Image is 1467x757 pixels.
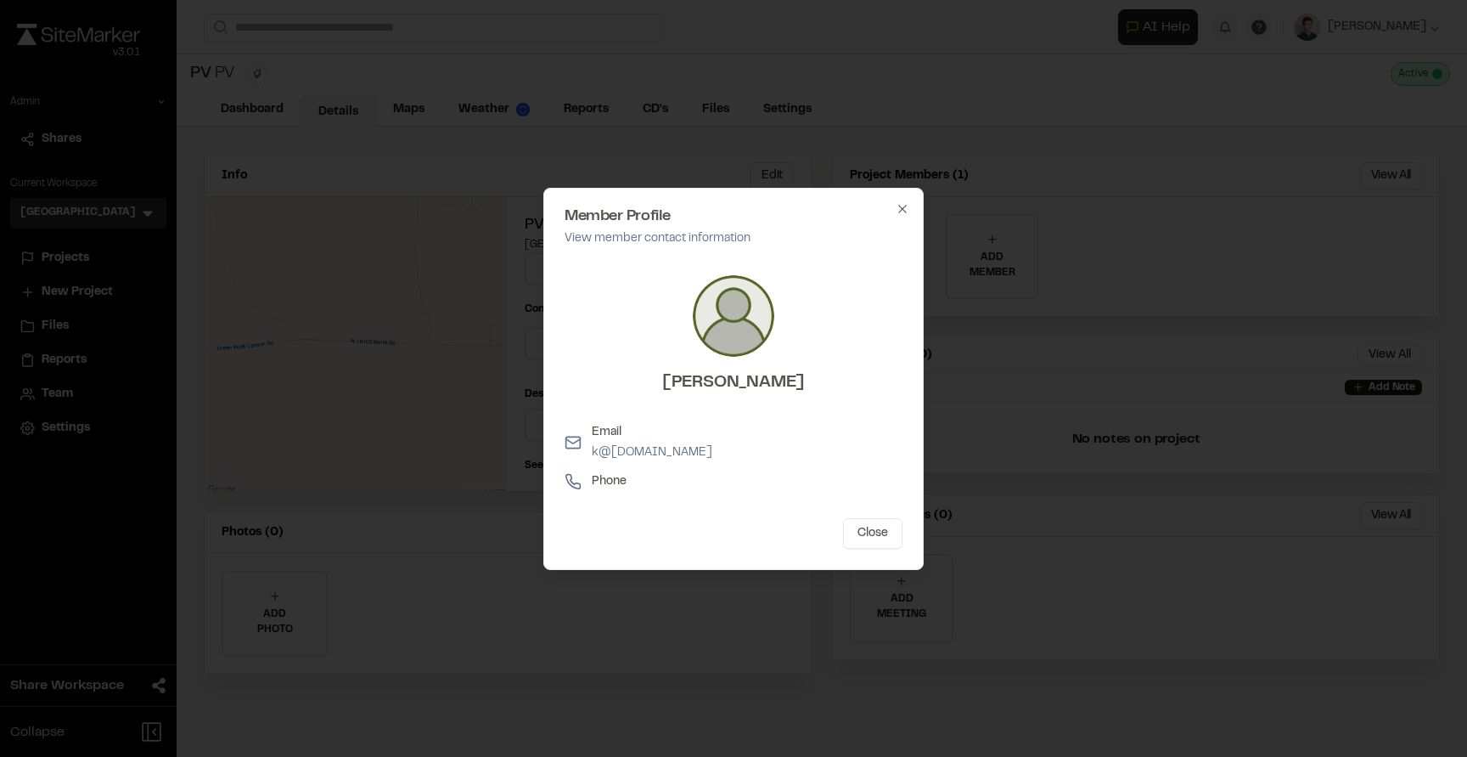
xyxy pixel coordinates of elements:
[843,518,902,549] button: Close
[592,448,712,458] a: k@[DOMAIN_NAME]
[592,472,627,491] p: Phone
[565,209,902,224] h2: Member Profile
[592,423,712,442] p: Email
[693,275,774,357] img: Katie
[565,229,902,248] p: View member contact information
[662,370,805,396] h3: [PERSON_NAME]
